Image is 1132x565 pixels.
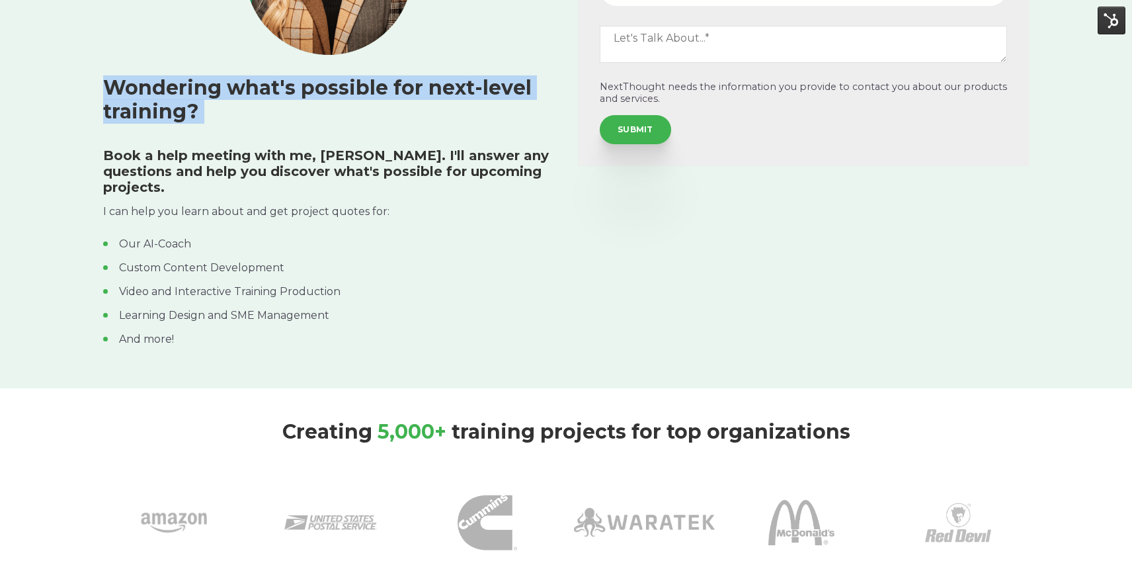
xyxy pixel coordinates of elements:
p: I can help you learn about and get project quotes for: [103,203,554,220]
img: amazon-1 [141,490,207,556]
li: Learning Design and SME Management [103,308,554,324]
li: Our AI-Coach [103,236,554,252]
p: NextThought needs the information you provide to contact you about our products and services. [600,81,1007,105]
li: Video and Interactive Training Production [103,284,554,300]
h3: Wondering what's possible for next-level training? [103,76,554,124]
input: SUBMIT [600,115,671,144]
img: Red Devil [925,490,991,556]
img: Cummins [458,493,517,552]
h5: Book a help meeting with me, [PERSON_NAME]. I'll answer any questions and help you discover what'... [103,148,554,195]
h3: Creating training projects for top organizations [103,420,1029,444]
span: ,000+ [389,419,446,444]
li: Custom Content Development [103,260,554,276]
img: McDonalds 1 [768,490,834,556]
img: HubSpot Tools Menu Toggle [1098,7,1125,34]
span: 5 [378,419,389,444]
li: And more! [103,331,554,347]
